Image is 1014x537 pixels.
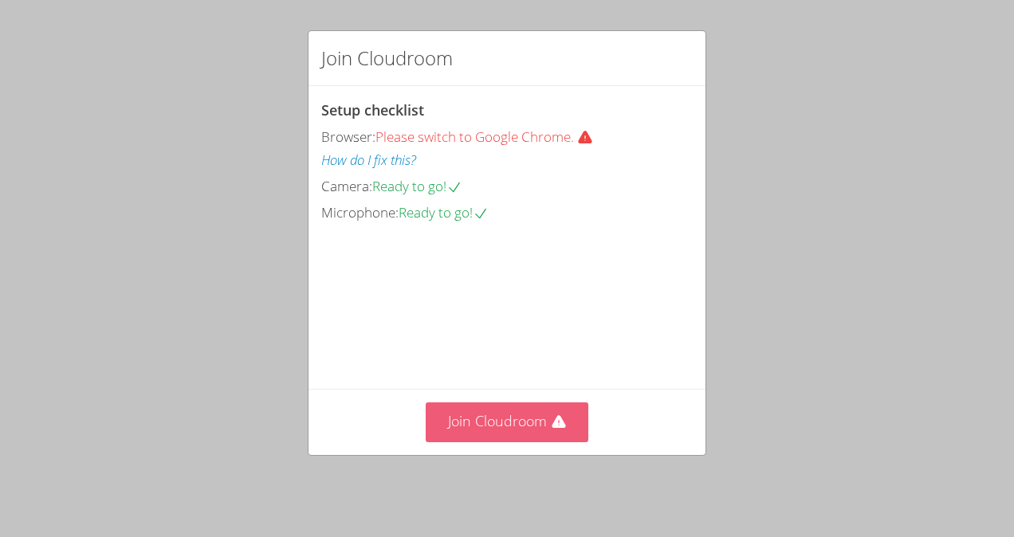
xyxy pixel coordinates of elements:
span: Ready to go! [372,177,462,195]
span: Browser: [321,127,375,146]
span: Ready to go! [399,203,489,221]
span: Microphone: [321,203,399,221]
span: Setup checklist [321,100,424,120]
span: Please switch to Google Chrome. [375,127,599,146]
span: Camera: [321,177,372,195]
button: How do I fix this? [321,149,416,172]
button: Join Cloudroom [426,402,589,441]
h2: Join Cloudroom [321,44,453,73]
